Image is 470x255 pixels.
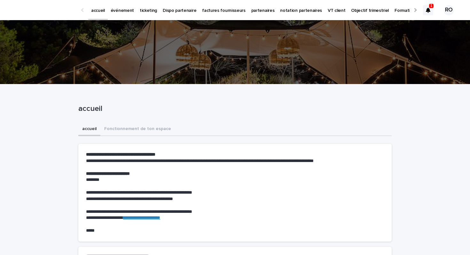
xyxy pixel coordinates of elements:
button: Fonctionnement de ton espace [100,123,175,136]
div: 1 [423,5,433,15]
p: 1 [430,4,433,8]
p: accueil [78,104,389,113]
div: RO [444,5,454,15]
button: accueil [78,123,100,136]
img: Ls34BcGeRexTGTNfXpUC [13,4,75,17]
